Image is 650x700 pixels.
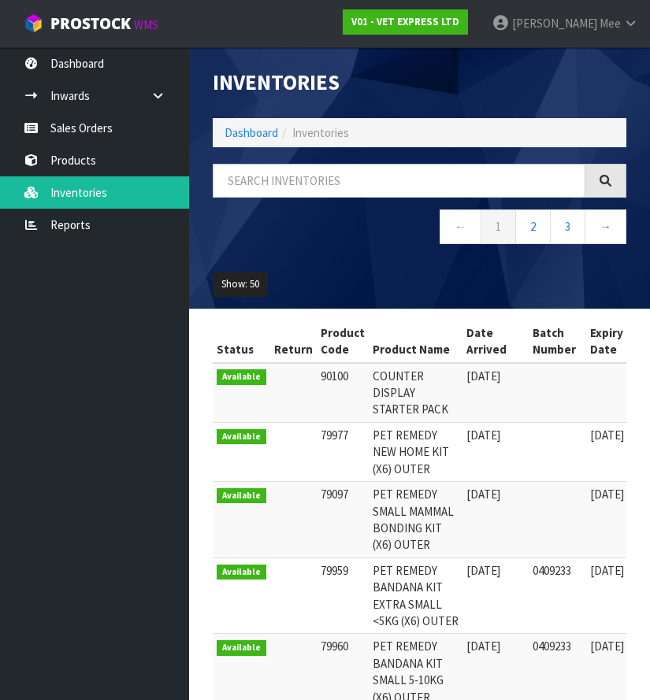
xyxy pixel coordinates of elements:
[317,422,369,481] td: 79977
[351,15,459,28] strong: V01 - VET EXPRESS LTD
[462,320,529,363] th: Date Arrived
[270,320,317,363] th: Return
[590,487,624,502] span: [DATE]
[50,13,131,34] span: ProStock
[217,488,266,504] span: Available
[462,557,529,634] td: [DATE]
[590,428,624,443] span: [DATE]
[317,482,369,558] td: 79097
[600,16,621,31] span: Mee
[529,557,586,634] td: 0409233
[317,320,369,363] th: Product Code
[515,209,551,243] a: 2
[292,125,349,140] span: Inventories
[585,209,626,243] a: →
[217,429,266,445] span: Available
[440,209,481,243] a: ←
[24,13,43,33] img: cube-alt.png
[586,320,628,363] th: Expiry Date
[217,565,266,580] span: Available
[213,164,585,198] input: Search inventories
[529,320,586,363] th: Batch Number
[213,272,268,297] button: Show: 50
[369,482,462,558] td: PET REMEDY SMALL MAMMAL BONDING KIT (X6) OUTER
[369,557,462,634] td: PET REMEDY BANDANA KIT EXTRA SMALL <5KG (X6) OUTER
[481,209,516,243] a: 1
[369,363,462,423] td: COUNTER DISPLAY STARTER PACK
[213,71,408,94] h1: Inventories
[225,125,278,140] a: Dashboard
[462,422,529,481] td: [DATE]
[369,320,462,363] th: Product Name
[217,640,266,656] span: Available
[134,17,158,32] small: WMS
[369,422,462,481] td: PET REMEDY NEW HOME KIT (X6) OUTER
[590,639,624,654] span: [DATE]
[317,363,369,423] td: 90100
[550,209,585,243] a: 3
[462,482,529,558] td: [DATE]
[213,209,626,248] nav: Page navigation
[462,363,529,423] td: [DATE]
[317,557,369,634] td: 79959
[590,563,624,578] span: [DATE]
[217,369,266,385] span: Available
[213,320,270,363] th: Status
[512,16,597,31] span: [PERSON_NAME]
